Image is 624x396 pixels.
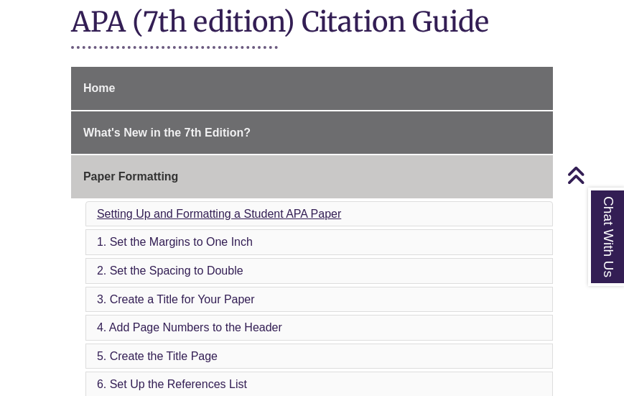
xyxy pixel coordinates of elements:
[567,165,620,185] a: Back to Top
[97,236,253,248] a: 1. Set the Margins to One Inch
[71,67,553,110] a: Home
[71,4,553,42] h1: APA (7th edition) Citation Guide
[83,126,251,139] span: What's New in the 7th Edition?
[97,293,255,305] a: 3. Create a Title for Your Paper
[71,155,553,198] a: Paper Formatting
[97,264,243,277] a: 2. Set the Spacing to Double
[97,208,341,220] a: Setting Up and Formatting a Student APA Paper
[83,82,115,94] span: Home
[71,111,553,155] a: What's New in the 7th Edition?
[83,170,178,183] span: Paper Formatting
[97,321,282,333] a: 4. Add Page Numbers to the Header
[97,350,218,362] a: 5. Create the Title Page
[97,378,247,390] a: 6. Set Up the References List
